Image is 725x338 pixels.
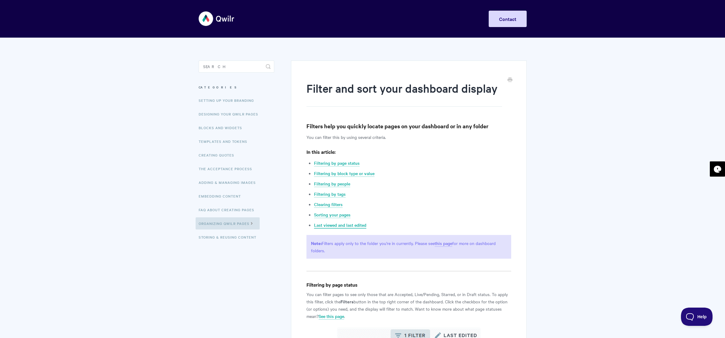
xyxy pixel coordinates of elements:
a: Filtering by page status [314,160,360,167]
strong: Filters [340,298,354,305]
a: Templates and Tokens [199,135,252,147]
a: Blocks and Widgets [199,122,247,134]
h3: Filters help you quickly locate pages on your dashboard or in any folder [306,122,511,130]
a: Adding & Managing Images [199,176,260,188]
a: Setting up your Branding [199,94,258,106]
a: See this page [319,313,344,320]
strong: In this article: [306,148,336,155]
a: Storing & Reusing Content [199,231,261,243]
a: Filtering by block type or value [314,170,374,177]
h1: Filter and sort your dashboard display [306,81,502,107]
a: Sorting your pages [314,212,351,218]
a: Clearing filters [314,201,343,208]
input: Search [199,60,274,73]
p: You can filter this by using several criteria. [306,133,511,141]
strong: Note: [311,240,322,246]
a: Embedding Content [199,190,245,202]
p: Filters apply only to the folder you're in currently. Please see for more on dashboard folders. [306,235,511,259]
a: Creating Quotes [199,149,239,161]
a: FAQ About Creating Pages [199,204,259,216]
a: Designing Your Qwilr Pages [199,108,263,120]
a: this page [435,240,452,247]
a: Filtering by tags [314,191,346,198]
a: Filtering by people [314,181,350,187]
a: Organizing Qwilr Pages [196,217,260,229]
h3: Categories [199,82,274,93]
h4: Filtering by page status [306,281,511,288]
a: Contact [489,11,527,27]
img: Qwilr Help Center [199,7,235,30]
a: Last viewed and last edited [314,222,366,229]
p: You can filter pages to see only those that are Accepted, Live/Pending, Starred, or in Draft stat... [306,291,511,320]
a: The Acceptance Process [199,163,257,175]
iframe: Toggle Customer Support [681,308,713,326]
a: Print this Article [508,77,512,84]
